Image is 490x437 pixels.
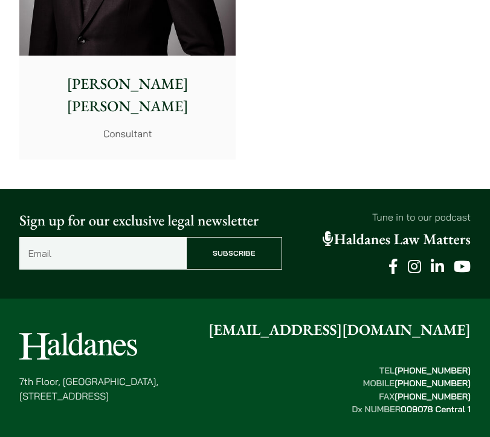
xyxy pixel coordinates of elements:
input: Subscribe [186,237,282,270]
mark: [PHONE_NUMBER] [395,378,471,389]
mark: 009078 Central 1 [401,404,471,415]
mark: [PHONE_NUMBER] [395,365,471,376]
input: Email [19,237,186,270]
mark: [PHONE_NUMBER] [395,391,471,402]
p: Consultant [28,126,227,141]
a: Haldanes Law Matters [323,230,471,249]
img: Logo of Haldanes [19,332,137,360]
p: [PERSON_NAME] [PERSON_NAME] [28,73,227,118]
p: Tune in to our podcast [299,210,471,224]
p: 7th Floor, [GEOGRAPHIC_DATA], [STREET_ADDRESS] [19,374,158,403]
strong: TEL MOBILE FAX Dx NUMBER [352,365,471,415]
a: [EMAIL_ADDRESS][DOMAIN_NAME] [208,320,471,340]
p: Sign up for our exclusive legal newsletter [19,210,282,232]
